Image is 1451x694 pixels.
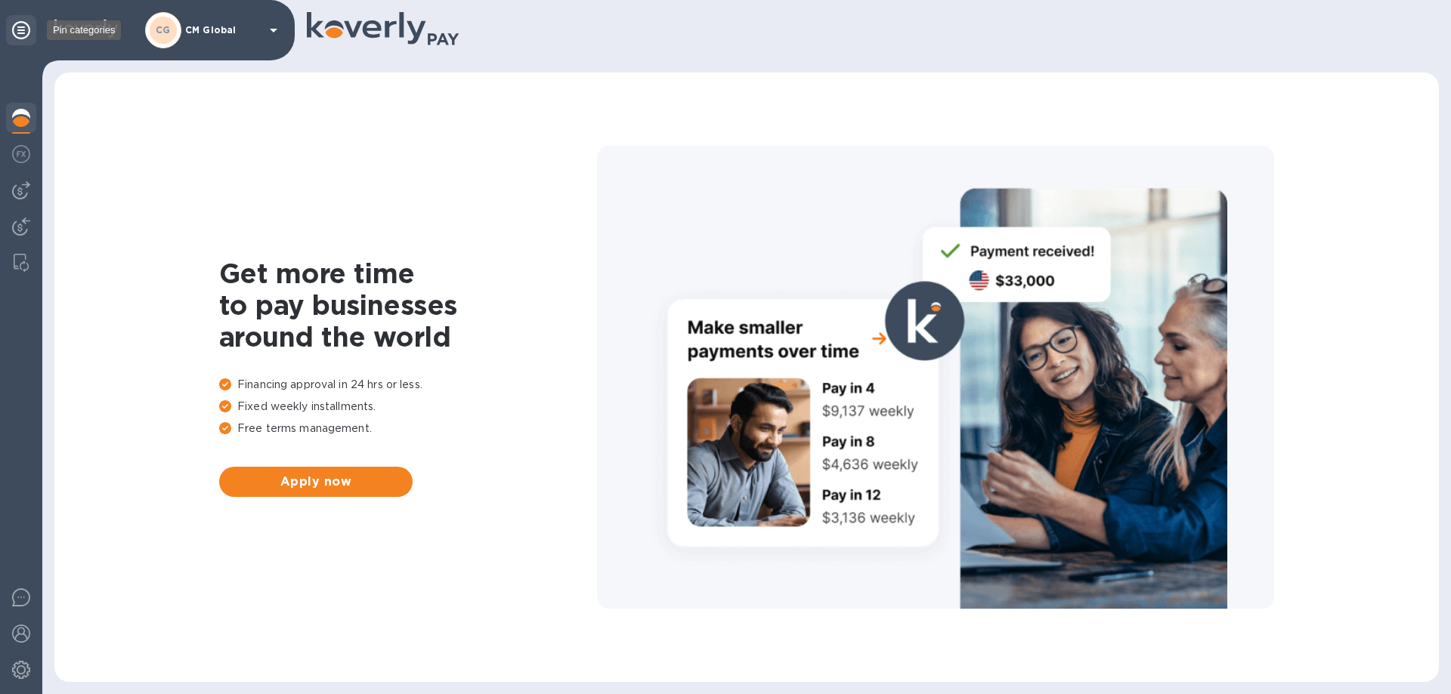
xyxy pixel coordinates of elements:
[219,258,597,353] h1: Get more time to pay businesses around the world
[231,473,401,491] span: Apply now
[185,25,261,35] p: CM Global
[219,377,597,393] p: Financing approval in 24 hrs or less.
[219,421,597,436] p: Free terms management.
[219,467,413,497] button: Apply now
[156,24,171,35] b: CG
[12,145,30,163] img: Foreign exchange
[219,399,597,415] p: Fixed weekly installments.
[54,20,118,38] img: Logo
